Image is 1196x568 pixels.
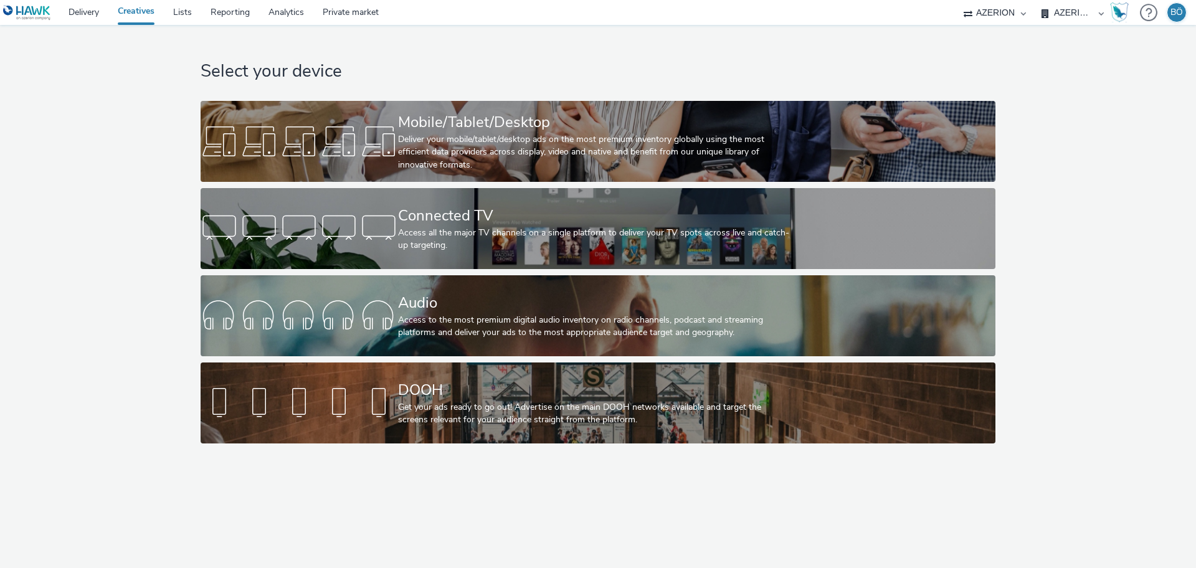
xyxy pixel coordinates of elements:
[398,205,793,227] div: Connected TV
[398,227,793,252] div: Access all the major TV channels on a single platform to deliver your TV spots across live and ca...
[398,314,793,339] div: Access to the most premium digital audio inventory on radio channels, podcast and streaming platf...
[398,401,793,427] div: Get your ads ready to go out! Advertise on the main DOOH networks available and target the screen...
[1170,3,1183,22] div: BÖ
[398,111,793,133] div: Mobile/Tablet/Desktop
[201,362,995,443] a: DOOHGet your ads ready to go out! Advertise on the main DOOH networks available and target the sc...
[201,275,995,356] a: AudioAccess to the most premium digital audio inventory on radio channels, podcast and streaming ...
[201,101,995,182] a: Mobile/Tablet/DesktopDeliver your mobile/tablet/desktop ads on the most premium inventory globall...
[398,379,793,401] div: DOOH
[3,5,51,21] img: undefined Logo
[1110,2,1129,22] img: Hawk Academy
[398,292,793,314] div: Audio
[398,133,793,171] div: Deliver your mobile/tablet/desktop ads on the most premium inventory globally using the most effi...
[1110,2,1134,22] a: Hawk Academy
[201,188,995,269] a: Connected TVAccess all the major TV channels on a single platform to deliver your TV spots across...
[201,60,995,83] h1: Select your device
